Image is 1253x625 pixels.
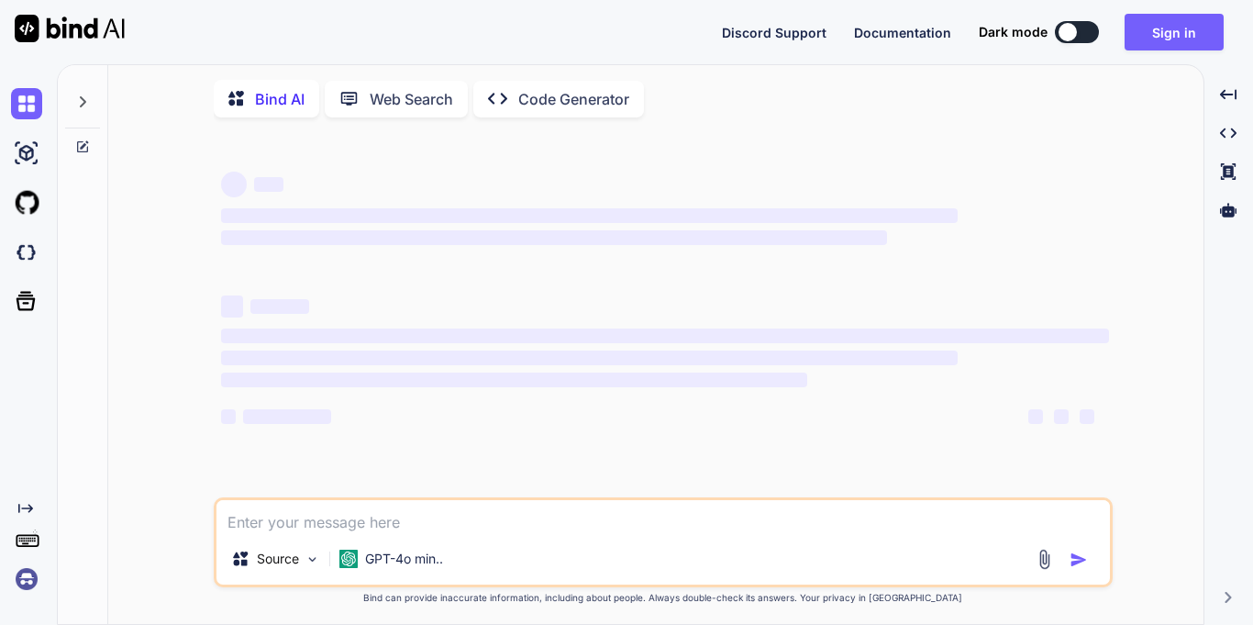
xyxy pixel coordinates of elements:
[1080,409,1094,424] span: ‌
[255,88,305,110] p: Bind AI
[518,88,629,110] p: Code Generator
[1054,409,1069,424] span: ‌
[365,550,443,568] p: GPT-4o min..
[11,564,42,595] img: signin
[979,23,1048,41] span: Dark mode
[221,296,243,318] span: ‌
[15,15,125,42] img: Bind AI
[257,550,299,568] p: Source
[854,25,951,40] span: Documentation
[854,23,951,42] button: Documentation
[370,88,453,110] p: Web Search
[221,329,1109,343] span: ‌
[221,409,236,424] span: ‌
[221,208,958,223] span: ‌
[254,177,283,192] span: ‌
[221,351,958,365] span: ‌
[243,409,331,424] span: ‌
[11,88,42,119] img: chat
[722,23,826,42] button: Discord Support
[339,550,358,568] img: GPT-4o mini
[1034,549,1055,570] img: attachment
[221,172,247,197] span: ‌
[11,237,42,268] img: darkCloudIdeIcon
[221,373,807,387] span: ‌
[11,187,42,218] img: githubLight
[722,25,826,40] span: Discord Support
[305,552,320,567] img: Pick Models
[250,299,309,314] span: ‌
[221,230,887,245] span: ‌
[1070,551,1088,569] img: icon
[11,138,42,169] img: ai-studio
[214,591,1113,605] p: Bind can provide inaccurate information, including about people. Always double-check its answers....
[1028,409,1043,424] span: ‌
[1125,14,1224,50] button: Sign in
